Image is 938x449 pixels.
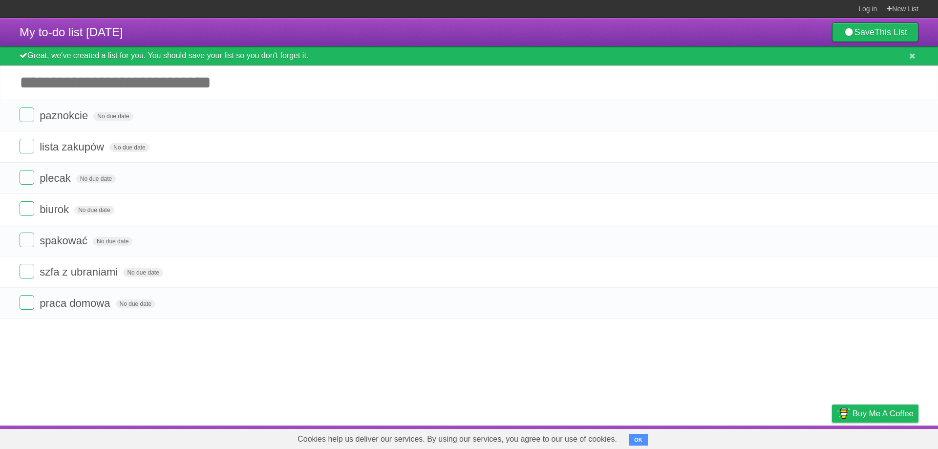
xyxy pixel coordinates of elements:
[116,299,155,308] span: No due date
[20,139,34,153] label: Done
[109,143,149,152] span: No due date
[76,174,116,183] span: No due date
[853,405,914,422] span: Buy me a coffee
[874,27,907,37] b: This List
[629,434,648,446] button: OK
[20,201,34,216] label: Done
[40,172,73,184] span: plecak
[40,203,71,215] span: biurok
[20,233,34,247] label: Done
[20,264,34,278] label: Done
[832,22,918,42] a: SaveThis List
[20,25,123,39] span: My to-do list [DATE]
[40,297,112,309] span: praca domowa
[74,206,114,214] span: No due date
[819,428,845,447] a: Privacy
[20,295,34,310] label: Done
[40,109,90,122] span: paznokcie
[40,141,107,153] span: lista zakupów
[832,405,918,423] a: Buy me a coffee
[288,429,627,449] span: Cookies help us deliver our services. By using our services, you agree to our use of cookies.
[786,428,808,447] a: Terms
[734,428,774,447] a: Developers
[857,428,918,447] a: Suggest a feature
[20,170,34,185] label: Done
[40,266,120,278] span: szfa z ubraniami
[40,235,90,247] span: spakować
[20,107,34,122] label: Done
[123,268,163,277] span: No due date
[93,237,132,246] span: No due date
[702,428,723,447] a: About
[837,405,850,422] img: Buy me a coffee
[93,112,133,121] span: No due date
